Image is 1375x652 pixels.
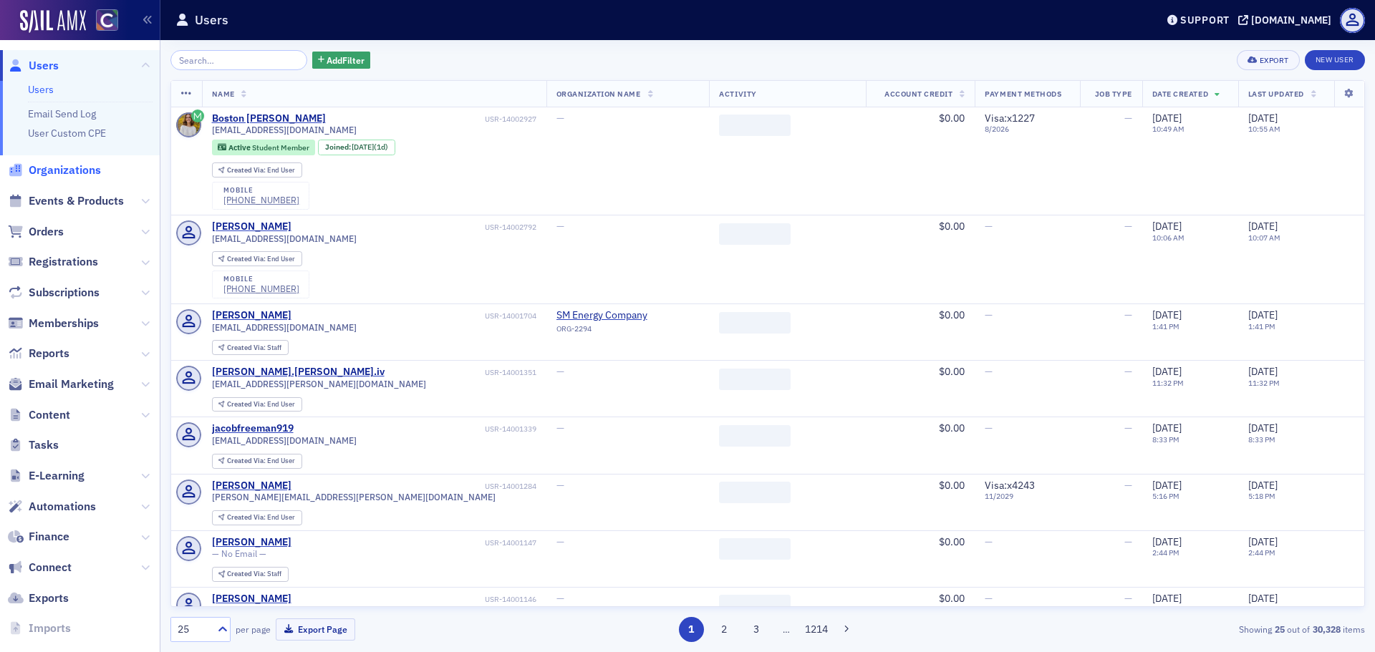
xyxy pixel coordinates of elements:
time: 8:33 PM [1152,434,1179,444]
span: — [556,592,564,605]
span: $0.00 [939,479,965,492]
a: Email Marketing [8,376,114,392]
span: [DATE] [1248,535,1278,548]
time: 10:49 AM [1152,124,1185,134]
div: Created Via: End User [212,397,302,412]
time: 10:07 AM [1248,233,1280,243]
span: Email Marketing [29,376,114,392]
time: 8:33 PM [1248,434,1275,444]
a: Active Student Member [218,142,309,152]
span: [DATE] [1248,479,1278,492]
span: $0.00 [939,112,965,125]
div: USR-14001284 [294,482,536,491]
a: Automations [8,499,96,515]
span: Created Via : [227,399,267,409]
span: ‌ [719,369,791,390]
div: [PERSON_NAME] [212,536,291,549]
div: mobile [223,186,299,195]
div: Export [1260,57,1289,64]
button: [DOMAIN_NAME] [1238,15,1336,25]
div: Created Via: End User [212,510,302,525]
span: E-Learning [29,468,85,484]
a: [PERSON_NAME] [212,309,291,322]
span: [DATE] [1152,308,1182,321]
span: Name [212,89,235,99]
a: Tasks [8,437,59,453]
a: Users [28,83,54,96]
label: per page [236,623,271,636]
a: Organizations [8,162,101,178]
span: Created Via : [227,569,267,578]
div: Support [1180,14,1230,26]
span: SM Energy Company [556,309,687,322]
time: 11:32 PM [1248,378,1280,388]
div: [PHONE_NUMBER] [223,195,299,205]
time: 10:06 AM [1152,233,1185,243]
span: Created Via : [227,456,267,465]
span: [DATE] [1152,220,1182,233]
span: Visa : x1227 [985,112,1035,125]
div: Created Via: End User [212,454,302,469]
span: — [985,422,993,434]
a: [PERSON_NAME] [212,220,291,233]
span: Reports [29,346,69,361]
span: [PERSON_NAME][EMAIL_ADDRESS][PERSON_NAME][DOMAIN_NAME] [212,492,496,502]
span: — [1124,592,1132,605]
span: $0.00 [939,592,965,605]
span: Activity [719,89,756,99]
span: 11 / 2029 [985,492,1069,501]
strong: 30,328 [1310,623,1343,636]
span: — [1124,422,1132,434]
img: SailAMX [96,9,118,31]
span: [DATE] [1248,220,1278,233]
span: — [1124,365,1132,378]
div: Active: Active: Student Member [212,140,316,155]
span: [DATE] [1152,479,1182,492]
a: Events & Products [8,193,124,209]
div: 25 [178,622,209,637]
a: [PERSON_NAME] [212,593,291,605]
a: Memberships [8,316,99,331]
button: AddFilter [312,52,371,69]
time: 5:18 PM [1248,491,1275,501]
span: — No Email — [212,548,266,559]
span: [DATE] [1152,365,1182,378]
div: USR-14001339 [296,424,536,434]
span: Active [228,142,252,152]
div: End User [227,457,295,465]
time: 11:32 PM [1152,378,1184,388]
span: Registrations [29,254,98,270]
div: USR-14002792 [294,223,536,232]
span: Created Via : [227,165,267,175]
div: [DOMAIN_NAME] [1251,14,1331,26]
span: — [556,220,564,233]
div: USR-14002927 [328,115,536,124]
strong: 25 [1272,623,1287,636]
span: [DATE] [1248,422,1278,434]
span: Memberships [29,316,99,331]
span: ‌ [719,312,791,334]
a: User Custom CPE [28,127,106,140]
a: Boston [PERSON_NAME] [212,112,326,125]
a: Users [8,58,59,74]
span: ‌ [719,223,791,245]
span: $0.00 [939,535,965,548]
span: Date Created [1152,89,1208,99]
span: [DATE] [1248,365,1278,378]
span: — [1124,112,1132,125]
div: ORG-2294 [556,324,687,339]
span: ‌ [719,425,791,447]
a: Reports [8,346,69,361]
span: — [1124,308,1132,321]
span: Job Type [1095,89,1132,99]
div: [PHONE_NUMBER] [223,283,299,294]
span: — No Email — [212,605,266,615]
span: $0.00 [939,220,965,233]
span: [DATE] [1152,535,1182,548]
div: USR-14001351 [387,368,536,377]
a: jacobfreeman919 [212,422,294,435]
span: Payment Methods [985,89,1061,99]
span: $0.00 [939,422,965,434]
